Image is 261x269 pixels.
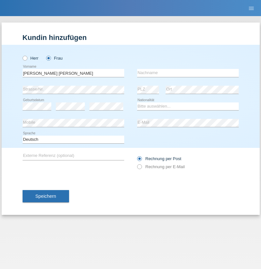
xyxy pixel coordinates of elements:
h1: Kundin hinzufügen [23,34,239,42]
label: Rechnung per E-Mail [137,164,185,169]
button: Speichern [23,190,69,202]
input: Herr [23,56,27,60]
label: Rechnung per Post [137,156,181,161]
span: Speichern [35,194,56,199]
a: menu [245,6,258,10]
i: menu [248,5,255,12]
input: Rechnung per Post [137,156,141,164]
label: Frau [46,56,63,61]
label: Herr [23,56,39,61]
input: Frau [46,56,50,60]
input: Rechnung per E-Mail [137,164,141,172]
